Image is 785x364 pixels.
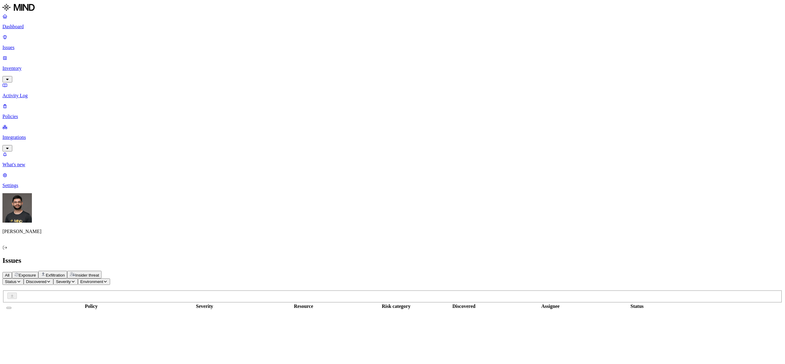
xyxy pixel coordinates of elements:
p: Settings [2,183,783,188]
div: Assignee [502,304,599,309]
img: Guy Gofman [2,193,32,223]
div: Discovered [427,304,500,309]
span: Discovered [26,279,47,284]
span: Severity [56,279,71,284]
a: Issues [2,34,783,50]
div: Status [600,304,673,309]
span: Status [5,279,17,284]
p: Dashboard [2,24,783,29]
span: Environment [80,279,103,284]
a: Inventory [2,55,783,82]
a: Settings [2,172,783,188]
h2: Issues [2,256,783,265]
p: Integrations [2,135,783,140]
a: Activity Log [2,82,783,98]
span: Exfiltration [46,273,65,278]
p: Policies [2,114,783,119]
a: Integrations [2,124,783,151]
span: All [5,273,10,278]
a: MIND [2,2,783,13]
a: What's new [2,151,783,167]
span: Insider threat [75,273,99,278]
a: Policies [2,103,783,119]
a: Dashboard [2,13,783,29]
p: Issues [2,45,783,50]
p: Inventory [2,66,783,71]
div: Policy [16,304,167,309]
span: Exposure [19,273,36,278]
p: Activity Log [2,93,783,98]
button: Select all [6,307,11,309]
div: Risk category [366,304,426,309]
div: Severity [168,304,241,309]
div: Resource [242,304,365,309]
p: What's new [2,162,783,167]
img: MIND [2,2,35,12]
